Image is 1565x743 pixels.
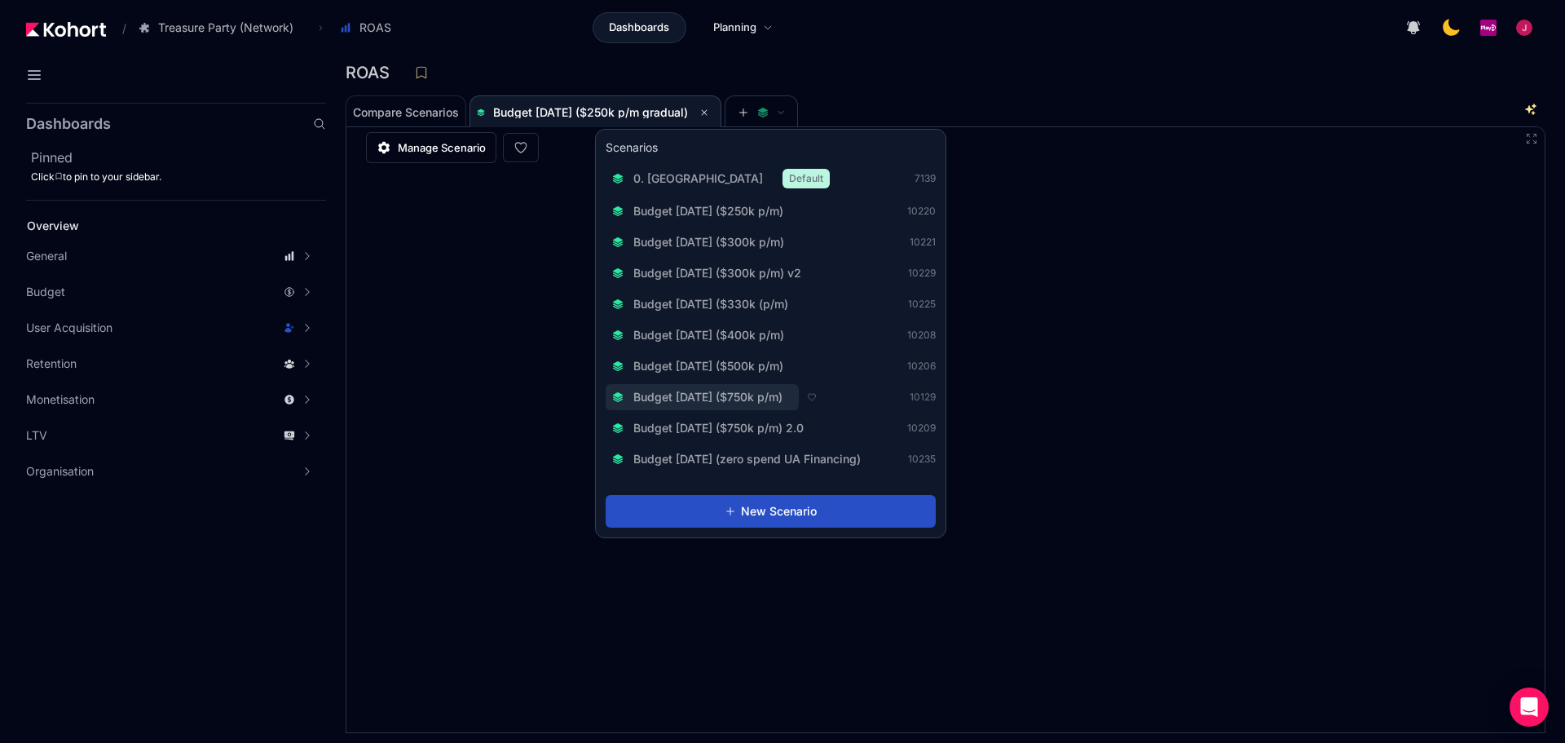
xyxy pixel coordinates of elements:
button: 0. [GEOGRAPHIC_DATA]Default [606,164,836,193]
img: Kohort logo [26,22,106,37]
h3: Scenarios [606,139,658,159]
span: Budget [DATE] (zero spend UA Financing) [633,451,861,467]
span: Budget [DATE] ($750k p/m) [633,389,782,405]
h3: ROAS [346,64,399,81]
button: Budget [DATE] ($500k p/m) [606,353,800,379]
span: Budget [DATE] ($300k p/m) [633,234,784,250]
button: Budget [DATE] (zero spend UA Financing) [606,446,877,472]
button: New Scenario [606,495,936,528]
h2: Dashboards [26,117,111,131]
span: Dashboards [609,20,669,36]
span: 10235 [908,453,936,466]
span: New Scenario [741,503,817,520]
span: General [26,248,67,264]
h2: Pinned [31,148,326,167]
span: Budget [DATE] ($250k p/m) [633,203,783,219]
button: Treasure Party (Network) [130,14,311,42]
button: Budget [DATE] ($250k p/m) [606,198,800,224]
span: LTV [26,427,47,444]
img: logo_PlayQ_20230721100321046856.png [1480,20,1497,36]
span: 0. [GEOGRAPHIC_DATA] [633,170,763,187]
span: 10206 [907,360,936,373]
span: Organisation [26,463,94,480]
span: Budget [DATE] ($500k p/m) [633,358,783,374]
span: Budget [DATE] ($300k p/m) v2 [633,265,801,281]
span: Budget [DATE] ($400k p/m) [633,327,784,343]
span: / [109,20,126,37]
span: 10129 [910,391,936,404]
span: 10229 [908,267,936,280]
a: Overview [21,214,298,238]
button: ROAS [331,14,408,42]
button: Budget [DATE] ($750k p/m) [606,384,799,410]
span: 10209 [907,422,936,435]
span: 10208 [907,329,936,342]
button: Budget [DATE] ($300k p/m) [606,229,800,255]
a: Planning [696,12,790,43]
span: 10225 [908,298,936,311]
button: Budget [DATE] ($750k p/m) 2.0 [606,415,820,441]
button: Fullscreen [1525,132,1538,145]
a: Dashboards [593,12,686,43]
span: Retention [26,356,77,372]
span: Monetisation [26,391,95,408]
span: Overview [27,219,79,232]
span: User Acquisition [26,320,112,336]
a: Manage Scenario [366,132,496,163]
span: Budget [DATE] ($330k (p/m) [633,296,788,312]
button: Budget [DATE] ($400k p/m) [606,322,800,348]
span: Budget [DATE] ($750k p/m) 2.0 [633,420,804,436]
span: ROAS [359,20,391,36]
span: › [315,21,326,34]
span: Treasure Party (Network) [158,20,293,36]
span: Budget [DATE] ($250k p/m gradual) [493,105,688,119]
button: Budget [DATE] ($300k p/m) v2 [606,260,818,286]
span: 7139 [915,172,936,185]
span: Compare Scenarios [353,107,459,118]
span: 10221 [910,236,936,249]
span: Manage Scenario [398,139,486,156]
div: Click to pin to your sidebar. [31,170,326,184]
div: Open Intercom Messenger [1510,688,1549,727]
button: Budget [DATE] ($330k (p/m) [606,291,805,317]
span: 10220 [907,205,936,218]
span: Planning [713,20,756,36]
span: Budget [26,284,65,300]
span: Default [782,169,830,188]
